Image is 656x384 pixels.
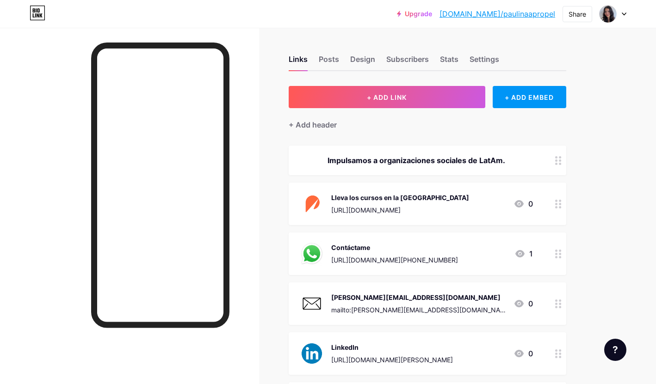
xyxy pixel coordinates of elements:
[331,255,458,265] div: [URL][DOMAIN_NAME][PHONE_NUMBER]
[493,86,566,108] div: + ADD EMBED
[300,341,324,366] img: LinkedIn
[331,305,506,315] div: mailto:[PERSON_NAME][EMAIL_ADDRESS][DOMAIN_NAME]
[367,93,407,101] span: + ADD LINK
[331,205,469,215] div: [URL][DOMAIN_NAME]
[331,193,469,202] div: Lleva los cursos en la [GEOGRAPHIC_DATA]
[350,54,375,70] div: Design
[331,243,458,252] div: Contáctame
[300,155,533,166] div: Impulsamos a organizaciones sociales de LatAm.
[514,348,533,359] div: 0
[514,298,533,309] div: 0
[514,248,533,259] div: 1
[514,198,533,209] div: 0
[569,9,586,19] div: Share
[440,54,458,70] div: Stats
[331,342,453,352] div: LinkedIn
[300,292,324,316] img: luciana@wepropel.org
[319,54,339,70] div: Posts
[386,54,429,70] div: Subscribers
[289,54,308,70] div: Links
[439,8,555,19] a: [DOMAIN_NAME]/paulinaapropel
[331,355,453,365] div: [URL][DOMAIN_NAME][PERSON_NAME]
[470,54,499,70] div: Settings
[300,192,324,216] img: Lleva los cursos en la Nonprofit Academy
[599,5,617,23] img: Jose Madueño
[397,10,432,18] a: Upgrade
[289,119,337,130] div: + Add header
[331,293,506,302] div: [PERSON_NAME][EMAIL_ADDRESS][DOMAIN_NAME]
[300,242,324,266] img: Contáctame
[289,86,485,108] button: + ADD LINK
